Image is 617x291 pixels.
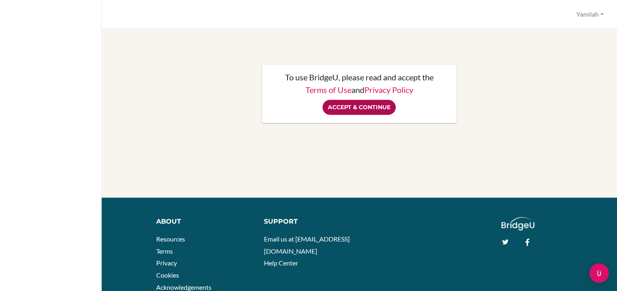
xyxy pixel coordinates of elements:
[270,86,449,94] p: and
[589,263,609,283] div: Open Intercom Messenger
[501,217,534,231] img: logo_white@2x-f4f0deed5e89b7ecb1c2cc34c3e3d731f90f0f143d5ea2071677605dd97b5244.png
[156,247,173,255] a: Terms
[156,217,252,226] div: About
[264,217,353,226] div: Support
[323,100,396,115] input: Accept & Continue
[364,85,413,95] a: Privacy Policy
[270,73,449,81] p: To use BridgeU, please read and accept the
[573,7,607,22] button: Yamilah
[264,235,350,255] a: Email us at [EMAIL_ADDRESS][DOMAIN_NAME]
[264,259,298,267] a: Help Center
[156,235,185,243] a: Resources
[156,259,177,267] a: Privacy
[305,85,351,95] a: Terms of Use
[156,271,179,279] a: Cookies
[156,283,211,291] a: Acknowledgements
